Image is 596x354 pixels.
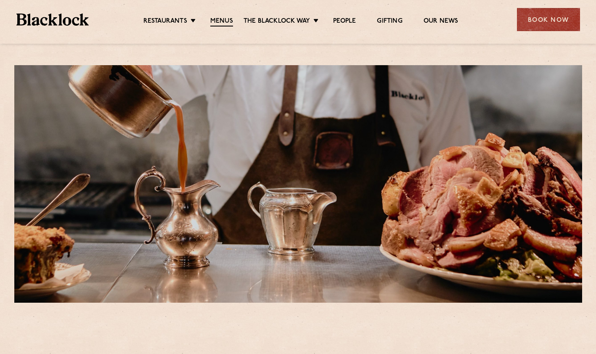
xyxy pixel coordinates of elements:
a: People [333,17,356,26]
a: The Blacklock Way [244,17,310,26]
a: Gifting [377,17,402,26]
a: Restaurants [143,17,187,26]
a: Menus [210,17,233,26]
a: Our News [424,17,458,26]
div: Book Now [517,8,580,31]
img: BL_Textured_Logo-footer-cropped.svg [16,13,89,26]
